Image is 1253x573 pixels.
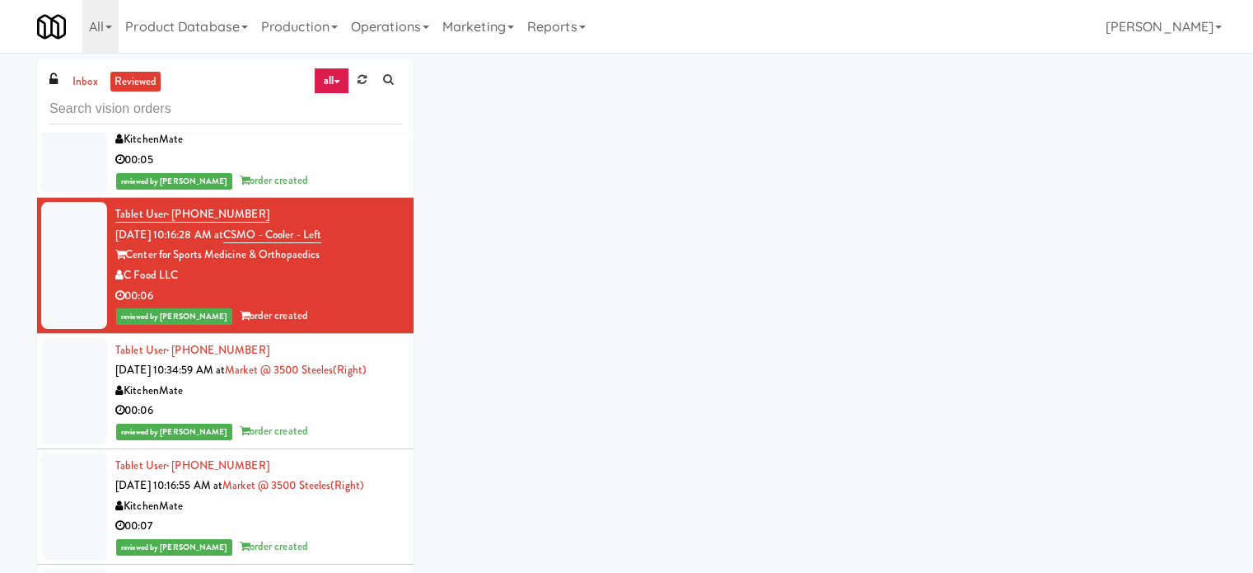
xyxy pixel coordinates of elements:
[37,198,414,334] li: Tablet User· [PHONE_NUMBER][DATE] 10:16:28 AM atCSMO - Cooler - LeftCenter for Sports Medicine & ...
[115,477,222,493] span: [DATE] 10:16:55 AM at
[115,362,225,378] span: [DATE] 10:34:59 AM at
[240,538,308,554] span: order created
[225,362,367,378] a: Market @ 3500 Steeles(Right)
[240,172,308,188] span: order created
[166,342,269,358] span: · [PHONE_NUMBER]
[115,245,401,265] div: Center for Sports Medicine & Orthopaedics
[115,401,401,421] div: 00:06
[37,334,414,449] li: Tablet User· [PHONE_NUMBER][DATE] 10:34:59 AM atMarket @ 3500 Steeles(Right)KitchenMate00:06revie...
[314,68,348,94] a: all
[115,496,401,517] div: KitchenMate
[116,173,232,190] span: reviewed by [PERSON_NAME]
[115,265,401,286] div: C Food LLC
[116,308,232,325] span: reviewed by [PERSON_NAME]
[240,423,308,439] span: order created
[115,286,401,307] div: 00:06
[166,206,269,222] span: · [PHONE_NUMBER]
[37,449,414,565] li: Tablet User· [PHONE_NUMBER][DATE] 10:16:55 AM atMarket @ 3500 Steeles(Right)KitchenMate00:07revie...
[115,342,269,358] a: Tablet User· [PHONE_NUMBER]
[37,12,66,41] img: Micromart
[116,424,232,440] span: reviewed by [PERSON_NAME]
[115,129,401,150] div: KitchenMate
[222,477,364,493] a: Market @ 3500 Steeles(Right)
[68,72,102,92] a: inbox
[116,539,232,556] span: reviewed by [PERSON_NAME]
[49,94,401,124] input: Search vision orders
[115,516,401,537] div: 00:07
[115,227,223,242] span: [DATE] 10:16:28 AM at
[223,227,321,243] a: CSMO - Cooler - Left
[37,82,414,198] li: Tablet User· [PHONE_NUMBER][DATE] 10:49:59 AM atMarket @ 3500 Steeles(Right)KitchenMate00:05revie...
[115,381,401,402] div: KitchenMate
[115,150,401,171] div: 00:05
[110,72,161,92] a: reviewed
[240,308,308,323] span: order created
[115,206,269,223] a: Tablet User· [PHONE_NUMBER]
[166,458,269,473] span: · [PHONE_NUMBER]
[115,458,269,473] a: Tablet User· [PHONE_NUMBER]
